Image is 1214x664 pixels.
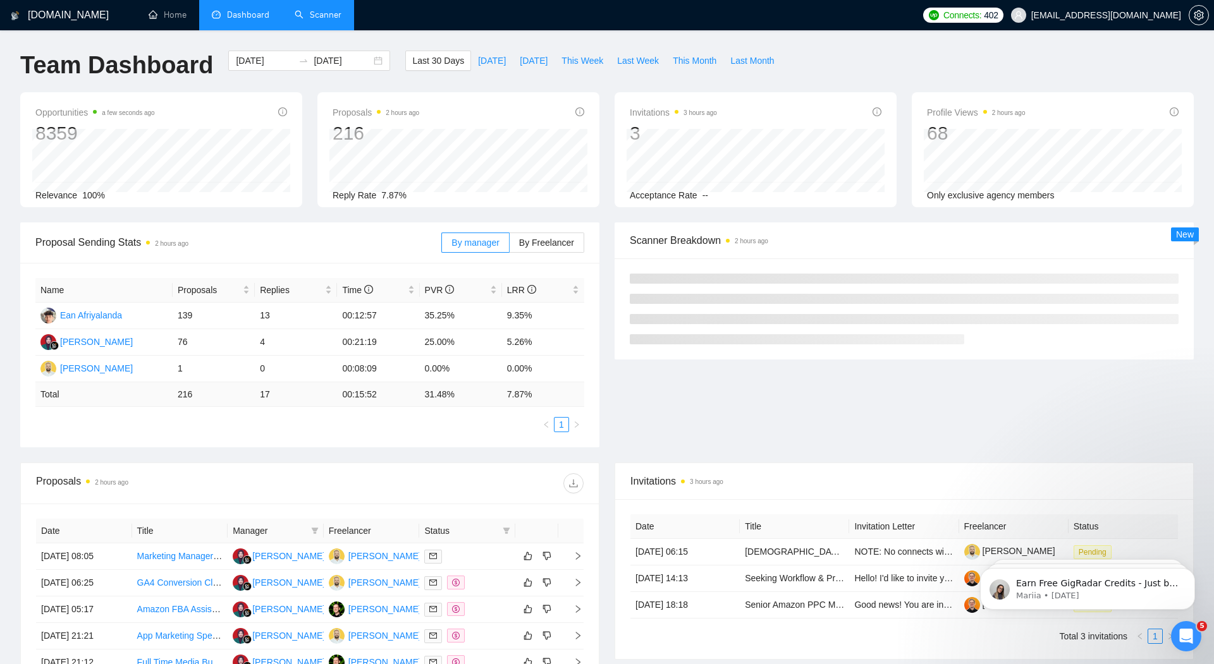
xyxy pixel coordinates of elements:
[173,329,255,356] td: 76
[36,473,310,493] div: Proposals
[524,631,532,641] span: like
[381,190,407,200] span: 7.87%
[40,361,56,377] img: D
[569,417,584,432] button: right
[227,9,269,20] span: Dashboard
[543,604,551,614] span: dislike
[520,601,536,617] button: like
[543,631,551,641] span: dislike
[429,579,437,586] span: mail
[1163,629,1178,644] button: right
[630,473,1178,489] span: Invitations
[329,575,345,591] img: D
[420,356,502,382] td: 0.00%
[630,514,740,539] th: Date
[278,107,287,116] span: info-circle
[314,54,371,68] input: End date
[500,521,513,540] span: filter
[82,190,105,200] span: 100%
[55,49,218,60] p: Message from Mariia, sent 5w ago
[452,605,460,613] span: dollar
[429,632,437,639] span: mail
[405,51,471,71] button: Last 30 Days
[502,356,584,382] td: 0.00%
[155,240,188,247] time: 2 hours ago
[255,356,337,382] td: 0
[40,308,56,323] img: EA
[50,341,59,350] img: gigradar-bm.png
[295,9,341,20] a: searchScanner
[420,382,502,407] td: 31.48 %
[527,285,536,294] span: info-circle
[554,417,569,432] li: 1
[252,629,325,643] div: [PERSON_NAME]
[1014,11,1023,20] span: user
[35,121,155,145] div: 8359
[569,417,584,432] li: Next Page
[337,356,419,382] td: 00:08:09
[702,190,708,200] span: --
[329,577,421,587] a: D[PERSON_NAME]
[1163,629,1178,644] li: Next Page
[519,238,574,248] span: By Freelancer
[11,6,20,26] img: logo
[1189,10,1209,20] a: setting
[959,514,1069,539] th: Freelancer
[539,417,554,432] button: left
[255,382,337,407] td: 17
[543,421,550,428] span: left
[452,579,460,586] span: dollar
[524,551,532,561] span: like
[173,278,255,303] th: Proposals
[723,51,781,71] button: Last Month
[337,303,419,329] td: 00:12:57
[260,283,322,297] span: Replies
[630,121,717,145] div: 3
[684,109,717,116] time: 3 hours ago
[520,54,548,68] span: [DATE]
[40,310,122,320] a: EAEan Afriyalanda
[255,303,337,329] td: 13
[243,635,252,644] img: gigradar-bm.png
[563,605,582,613] span: right
[329,630,421,640] a: D[PERSON_NAME]
[255,329,337,356] td: 4
[563,578,582,587] span: right
[36,570,132,596] td: [DATE] 06:25
[36,543,132,570] td: [DATE] 08:05
[927,105,1026,120] span: Profile Views
[1069,514,1178,539] th: Status
[35,382,173,407] td: Total
[1197,621,1207,631] span: 5
[1132,629,1148,644] li: Previous Page
[35,234,441,250] span: Proposal Sending Stats
[40,336,133,346] a: NF[PERSON_NAME]
[309,521,321,540] span: filter
[502,303,584,329] td: 9.35%
[137,551,579,561] a: Marketing Manager for upcoming on demand service app to be launched in [GEOGRAPHIC_DATA] In November
[228,519,324,543] th: Manager
[630,592,740,619] td: [DATE] 18:18
[420,329,502,356] td: 25.00%
[539,548,555,564] button: dislike
[298,56,309,66] span: swap-right
[233,524,306,538] span: Manager
[929,10,939,20] img: upwork-logo.png
[730,54,774,68] span: Last Month
[502,382,584,407] td: 7.87 %
[1171,621,1201,651] iframe: Intercom live chat
[233,630,325,640] a: NF[PERSON_NAME]
[243,555,252,564] img: gigradar-bm.png
[348,602,421,616] div: [PERSON_NAME]
[329,628,345,644] img: D
[740,514,849,539] th: Title
[132,543,228,570] td: Marketing Manager for upcoming on demand service app to be launched in Canada In November
[329,548,345,564] img: D
[610,51,666,71] button: Last Week
[1176,229,1194,239] span: New
[445,285,454,294] span: info-circle
[35,278,173,303] th: Name
[424,524,498,538] span: Status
